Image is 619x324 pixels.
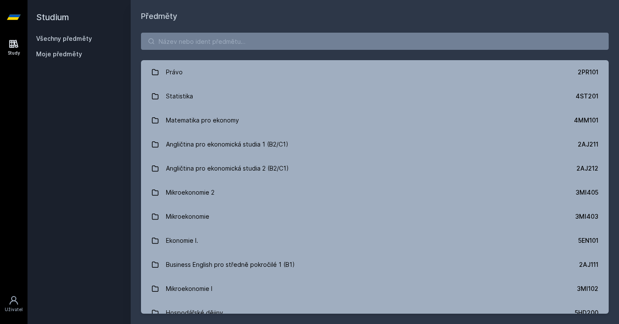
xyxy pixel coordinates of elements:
div: 2AJ211 [578,140,598,149]
a: Všechny předměty [36,35,92,42]
input: Název nebo ident předmětu… [141,33,609,50]
div: Angličtina pro ekonomická studia 1 (B2/C1) [166,136,288,153]
h1: Předměty [141,10,609,22]
div: Uživatel [5,306,23,313]
div: Angličtina pro ekonomická studia 2 (B2/C1) [166,160,289,177]
div: Hospodářské dějiny [166,304,223,321]
a: Statistika 4ST201 [141,84,609,108]
a: Angličtina pro ekonomická studia 1 (B2/C1) 2AJ211 [141,132,609,156]
div: 3MI403 [575,212,598,221]
a: Study [2,34,26,61]
div: 3MI102 [577,284,598,293]
div: Mikroekonomie I [166,280,212,297]
div: Statistika [166,88,193,105]
div: Business English pro středně pokročilé 1 (B1) [166,256,295,273]
div: 3MI405 [576,188,598,197]
a: Ekonomie I. 5EN101 [141,229,609,253]
div: Mikroekonomie [166,208,209,225]
div: 2AJ111 [579,260,598,269]
div: Mikroekonomie 2 [166,184,215,201]
div: 5HD200 [575,309,598,317]
div: Matematika pro ekonomy [166,112,239,129]
div: 5EN101 [578,236,598,245]
a: Mikroekonomie 3MI403 [141,205,609,229]
a: Právo 2PR101 [141,60,609,84]
span: Moje předměty [36,50,82,58]
div: Právo [166,64,183,81]
a: Mikroekonomie I 3MI102 [141,277,609,301]
div: 2AJ212 [576,164,598,173]
a: Angličtina pro ekonomická studia 2 (B2/C1) 2AJ212 [141,156,609,180]
div: 4ST201 [576,92,598,101]
div: 4MM101 [574,116,598,125]
a: Business English pro středně pokročilé 1 (B1) 2AJ111 [141,253,609,277]
a: Matematika pro ekonomy 4MM101 [141,108,609,132]
a: Uživatel [2,291,26,317]
div: 2PR101 [578,68,598,76]
div: Ekonomie I. [166,232,198,249]
div: Study [8,50,20,56]
a: Mikroekonomie 2 3MI405 [141,180,609,205]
